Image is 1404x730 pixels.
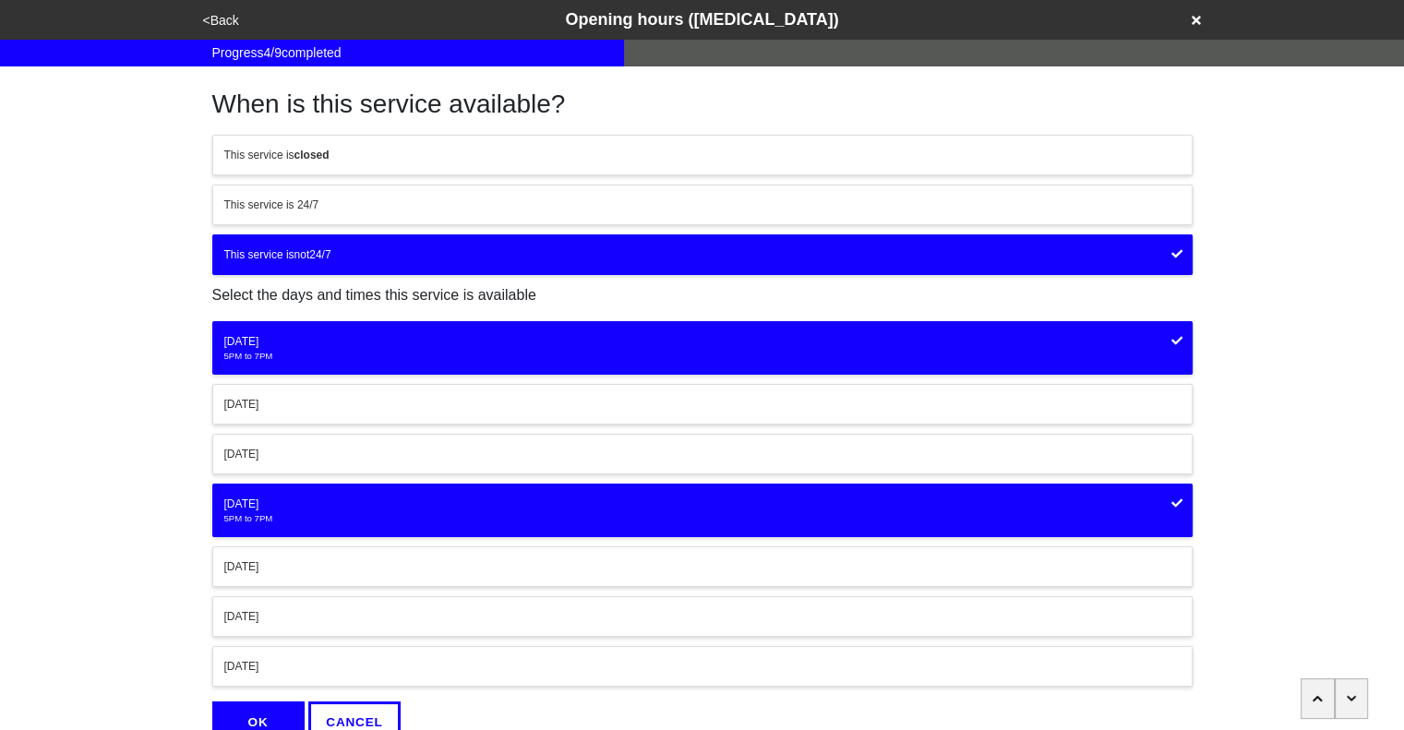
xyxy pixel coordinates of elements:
button: [DATE] [212,384,1193,425]
button: [DATE] [212,646,1193,687]
button: [DATE]5PM to 7PM [212,321,1193,375]
span: Opening hours ([MEDICAL_DATA]) [565,10,838,29]
p: Select the days and times this service is available [212,284,1193,306]
button: [DATE] [212,596,1193,637]
button: [DATE] [212,546,1193,587]
div: [DATE] [224,658,1181,675]
div: [DATE] [224,396,1181,413]
button: This service isnot24/7 [212,234,1193,275]
button: [DATE] [212,434,1193,474]
div: This service is [224,147,1181,163]
div: This service is 24/7 [224,246,1181,263]
div: [DATE] [224,608,1181,625]
strong: closed [294,149,330,162]
button: This service is 24/7 [212,185,1193,225]
strong: not [294,248,310,261]
div: [DATE] [224,446,1181,462]
div: [DATE] [224,496,1181,512]
div: 5PM to 7PM [224,350,1181,363]
button: <Back [198,10,245,31]
span: Progress 4 / 9 completed [212,43,342,63]
button: [DATE]5PM to 7PM [212,484,1193,537]
h1: When is this service available? [212,89,1193,120]
div: [DATE] [224,333,1181,350]
div: 5PM to 7PM [224,512,1181,525]
button: This service isclosed [212,135,1193,175]
div: This service is 24/7 [224,197,1181,213]
div: [DATE] [224,558,1181,575]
